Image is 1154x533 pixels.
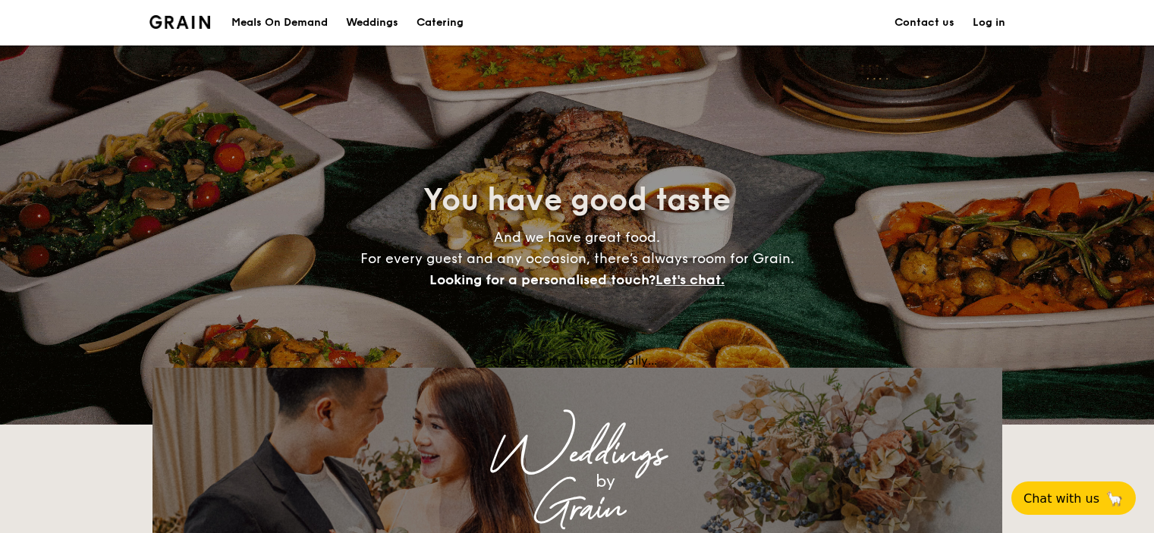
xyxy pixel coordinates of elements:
div: Loading menus magically... [153,353,1002,368]
span: Chat with us [1024,491,1099,506]
span: 🦙 [1105,490,1124,507]
div: Weddings [286,441,869,468]
a: Logotype [149,15,211,29]
img: Grain [149,15,211,29]
div: by [342,468,869,495]
button: Chat with us🦙 [1011,481,1136,515]
span: Let's chat. [656,271,725,288]
div: Grain [286,495,869,522]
